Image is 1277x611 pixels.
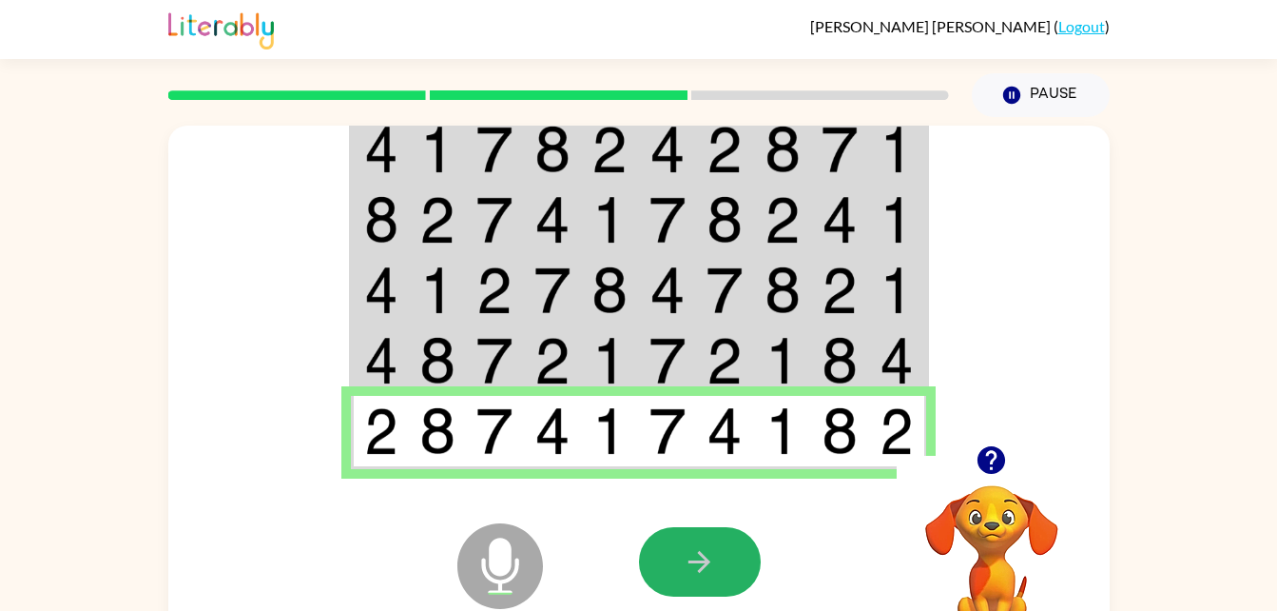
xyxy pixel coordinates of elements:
[764,126,801,173] img: 8
[591,337,628,384] img: 1
[419,337,455,384] img: 8
[822,266,858,314] img: 2
[822,407,858,455] img: 8
[822,337,858,384] img: 8
[591,126,628,173] img: 2
[649,126,686,173] img: 4
[364,337,398,384] img: 4
[880,196,914,244] img: 1
[534,337,571,384] img: 2
[880,126,914,173] img: 1
[764,196,801,244] img: 2
[822,126,858,173] img: 7
[168,8,274,49] img: Literably
[534,126,571,173] img: 8
[880,266,914,314] img: 1
[649,407,686,455] img: 7
[1058,17,1105,35] a: Logout
[822,196,858,244] img: 4
[591,196,628,244] img: 1
[476,126,513,173] img: 7
[649,196,686,244] img: 7
[706,407,743,455] img: 4
[419,266,455,314] img: 1
[591,407,628,455] img: 1
[810,17,1110,35] div: ( )
[649,337,686,384] img: 7
[364,407,398,455] img: 2
[476,407,513,455] img: 7
[972,73,1110,117] button: Pause
[534,266,571,314] img: 7
[764,266,801,314] img: 8
[810,17,1054,35] span: [PERSON_NAME] [PERSON_NAME]
[364,196,398,244] img: 8
[764,337,801,384] img: 1
[764,407,801,455] img: 1
[706,337,743,384] img: 2
[364,126,398,173] img: 4
[649,266,686,314] img: 4
[534,196,571,244] img: 4
[476,337,513,384] img: 7
[419,407,455,455] img: 8
[534,407,571,455] img: 4
[419,126,455,173] img: 1
[476,196,513,244] img: 7
[364,266,398,314] img: 4
[880,337,914,384] img: 4
[419,196,455,244] img: 2
[706,126,743,173] img: 2
[476,266,513,314] img: 2
[706,196,743,244] img: 8
[706,266,743,314] img: 7
[880,407,914,455] img: 2
[591,266,628,314] img: 8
